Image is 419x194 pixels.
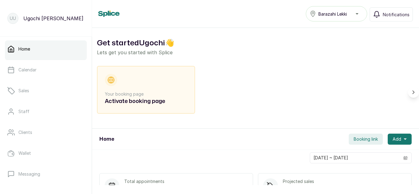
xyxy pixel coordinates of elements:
[5,61,87,78] a: Calendar
[383,11,409,18] span: Notifications
[318,11,347,17] span: Barazahi Lekki
[18,67,37,73] p: Calendar
[5,103,87,120] a: Staff
[349,134,383,145] button: Booking link
[18,108,29,115] p: Staff
[124,178,164,184] p: Total appointments
[283,178,314,184] p: Projected sales
[10,15,16,21] p: UU
[5,165,87,183] a: Messaging
[310,153,400,163] input: Select date
[5,145,87,162] a: Wallet
[97,38,414,49] h2: Get started Ugochi 👋
[393,136,401,142] span: Add
[105,91,187,97] p: Your booking page
[18,150,31,156] p: Wallet
[97,49,414,56] p: Lets get you started with Splice
[5,124,87,141] a: Clients
[99,135,114,143] h1: Home
[18,88,29,94] p: Sales
[18,129,32,135] p: Clients
[97,66,195,114] div: Your booking pageActivate booking page
[105,97,187,106] h2: Activate booking page
[18,46,30,52] p: Home
[354,136,378,142] span: Booking link
[23,15,83,22] p: Ugochi [PERSON_NAME]
[306,6,367,21] button: Barazahi Lekki
[403,156,408,160] svg: calendar
[388,134,412,145] button: Add
[370,7,413,21] button: Notifications
[18,171,40,177] p: Messaging
[5,40,87,58] a: Home
[408,87,419,98] button: Scroll right
[5,82,87,99] a: Sales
